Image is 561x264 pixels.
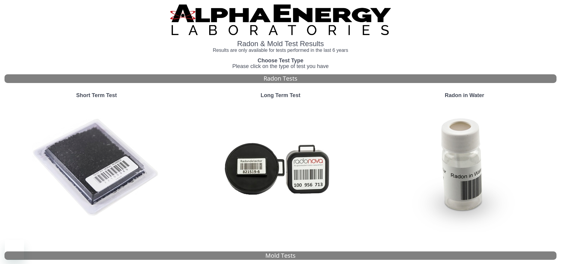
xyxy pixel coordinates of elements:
div: Mold Tests [5,251,556,260]
img: TightCrop.jpg [170,4,391,35]
img: ShortTerm.jpg [32,103,161,232]
div: Radon Tests [5,74,556,83]
strong: Short Term Test [76,92,117,98]
img: Radtrak2vsRadtrak3.jpg [216,103,345,232]
img: RadoninWater.jpg [400,103,529,232]
iframe: Button to launch messaging window [5,240,24,259]
strong: Radon in Water [445,92,484,98]
span: Please click on the type of test you have [232,63,329,69]
h1: Radon & Mold Test Results [170,40,391,48]
strong: Choose Test Type [258,58,303,64]
h4: Results are only available for tests performed in the last 6 years [170,48,391,53]
strong: Long Term Test [261,92,300,98]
